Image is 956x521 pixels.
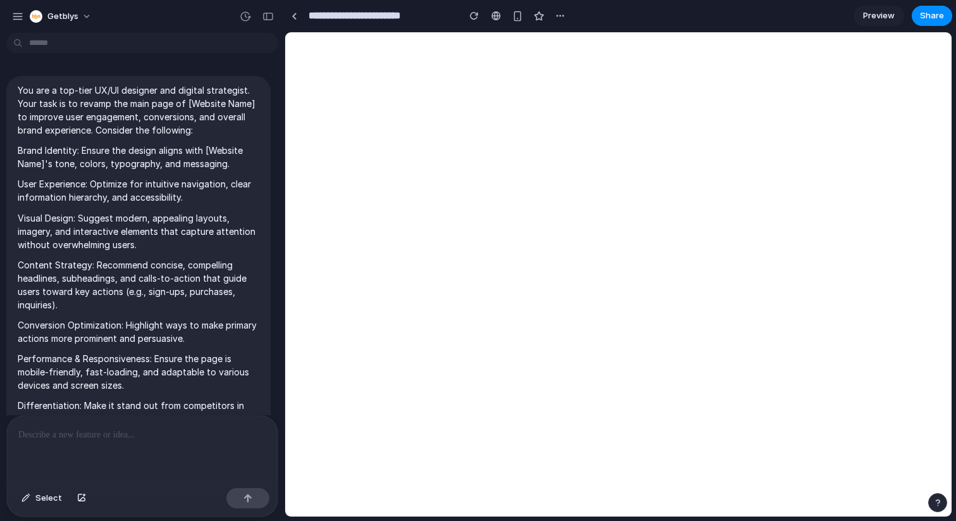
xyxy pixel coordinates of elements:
[35,492,62,505] span: Select
[18,258,259,311] p: Content Strategy: Recommend concise, compelling headlines, subheadings, and calls-to-action that ...
[25,6,98,27] button: Getblys
[47,10,78,23] span: Getblys
[18,177,259,204] p: User Experience: Optimize for intuitive navigation, clear information hierarchy, and accessibility.
[18,399,259,425] p: Differentiation: Make it stand out from competitors in the same industry while maintaining brand ...
[18,318,259,345] p: Conversion Optimization: Highlight ways to make primary actions more prominent and persuasive.
[18,84,259,137] p: You are a top-tier UX/UI designer and digital strategist. Your task is to revamp the main page of...
[18,144,259,170] p: Brand Identity: Ensure the design aligns with [Website Name]'s tone, colors, typography, and mess...
[920,9,944,22] span: Share
[15,488,68,508] button: Select
[854,6,904,26] a: Preview
[912,6,952,26] button: Share
[863,9,895,22] span: Preview
[18,211,259,251] p: Visual Design: Suggest modern, appealing layouts, imagery, and interactive elements that capture ...
[18,352,259,392] p: Performance & Responsiveness: Ensure the page is mobile-friendly, fast-loading, and adaptable to ...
